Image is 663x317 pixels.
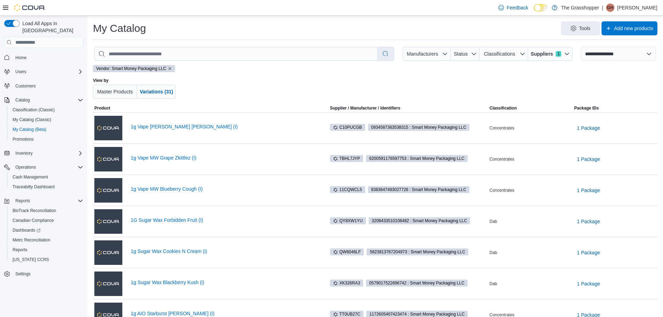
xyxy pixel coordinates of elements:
[94,116,122,140] img: 1g Vape MW King Louie (I)
[96,65,166,72] span: Vendor: Smart Money Packaging LLC
[13,136,34,142] span: Promotions
[7,225,86,235] a: Dashboards
[15,150,33,156] span: Inventory
[368,186,470,193] span: 9383647493027726 : Smart Money Packaging LLC
[574,152,603,166] button: 1 Package
[577,249,600,256] span: 1 Package
[488,217,573,226] div: Dab
[13,184,55,190] span: Traceabilty Dashboard
[601,21,657,35] button: Add new products
[10,236,83,244] span: Metrc Reconciliation
[15,55,27,61] span: Home
[556,51,561,57] span: 1 active filters
[131,186,317,192] a: 1g Vape MW Blueberry Cough (I)
[13,149,35,157] button: Inventory
[10,106,83,114] span: Classification (Classic)
[10,246,30,254] a: Reports
[168,66,172,71] button: Remove vendor filter
[13,197,83,205] span: Reports
[330,248,364,255] span: QW6046LF
[13,68,83,76] span: Users
[330,124,365,131] span: C10PUCGB
[367,248,468,255] span: 5623813767204973 : Smart Money Packaging LLC
[330,155,363,162] span: TBHL7JYP
[13,218,54,223] span: Canadian Compliance
[13,163,83,171] span: Operations
[13,53,83,62] span: Home
[330,186,365,193] span: 11CQWCL5
[15,164,36,170] span: Operations
[13,163,39,171] button: Operations
[490,105,517,111] span: Classification
[1,196,86,206] button: Reports
[93,78,108,83] label: View by
[330,217,366,224] span: QY8XW1YU
[534,4,548,12] input: Dark Mode
[602,3,603,12] p: |
[366,155,468,162] span: 6200591176597753 : Smart Money Packaging LLC
[93,21,146,35] h1: My Catalog
[7,134,86,144] button: Promotions
[333,280,360,286] span: XK326RA3
[369,155,464,162] span: 6200591176597753 : Smart Money Packaging LLC
[617,3,657,12] p: [PERSON_NAME]
[10,216,57,225] a: Canadian Compliance
[94,178,122,203] img: 1g Vape MW Blueberry Cough (I)
[507,4,528,11] span: Feedback
[371,186,467,193] span: 9383647493027726 : Smart Money Packaging LLC
[10,183,83,191] span: Traceabilty Dashboard
[13,54,29,62] a: Home
[15,97,30,103] span: Catalog
[10,135,37,143] a: Promotions
[1,67,86,77] button: Users
[131,155,317,161] a: 1g Vape MW Grape Zkittlez (I)
[15,198,30,204] span: Reports
[7,115,86,125] button: My Catalog (Classic)
[94,240,122,265] img: 1g Sugar Wax Cookies N Cream (i)
[10,206,83,215] span: BioTrack Reconciliation
[14,4,45,11] img: Cova
[13,174,48,180] span: Cash Management
[10,226,43,234] a: Dashboards
[10,246,83,254] span: Reports
[1,52,86,62] button: Home
[140,89,173,94] span: Variations (31)
[131,280,317,285] a: 1g Sugar Wax Blackberry Kush (i)
[488,186,573,195] div: Concentrates
[13,227,41,233] span: Dashboards
[488,124,573,132] div: Concentrates
[13,82,38,90] a: Customers
[13,68,29,76] button: Users
[574,214,603,228] button: 1 Package
[496,1,531,15] a: Feedback
[13,208,56,213] span: BioTrack Reconciliation
[13,149,83,157] span: Inventory
[10,115,83,124] span: My Catalog (Classic)
[561,21,600,35] button: Tools
[320,105,400,111] span: Supplier / Manufacturer / Identifiers
[15,69,26,75] span: Users
[333,124,362,131] span: C10PUCGB
[10,106,58,114] a: Classification (Classic)
[488,280,573,288] div: Dab
[607,3,613,12] span: GH
[94,147,122,171] img: 1g Vape MW Grape Zkittlez (I)
[131,248,317,254] a: 1g Sugar Wax Cookies N Cream (i)
[13,96,33,104] button: Catalog
[10,216,83,225] span: Canadian Compliance
[577,280,600,287] span: 1 Package
[1,148,86,158] button: Inventory
[370,249,465,255] span: 5623813767204973 : Smart Money Packaging LLC
[93,85,137,99] button: Master Products
[97,89,133,94] span: Master Products
[577,125,600,132] span: 1 Package
[94,209,122,234] img: 1G Sugar Wax Forbidden Fruit (I)
[7,105,86,115] button: Classification (Classic)
[407,51,438,57] span: Manufacturers
[15,271,30,277] span: Settings
[606,3,614,12] div: Greg Hil
[13,247,27,253] span: Reports
[10,125,49,134] a: My Catalog (Beta)
[7,172,86,182] button: Cash Management
[574,121,603,135] button: 1 Package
